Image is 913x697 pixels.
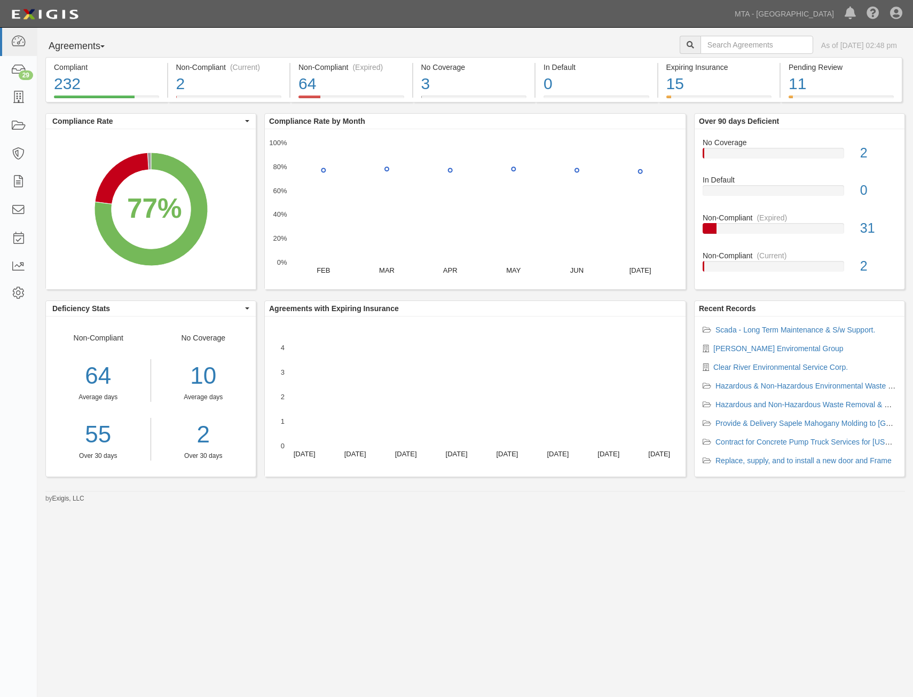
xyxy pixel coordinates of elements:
svg: A chart. [46,129,256,289]
div: Non-Compliant [46,332,151,461]
a: Non-Compliant(Expired)64 [290,96,412,104]
div: 31 [852,219,904,238]
div: (Current) [757,250,786,261]
div: (Expired) [352,62,383,73]
div: As of [DATE] 02:48 pm [821,40,897,51]
button: Compliance Rate [46,114,256,129]
div: Over 30 days [46,452,151,461]
a: Compliant232 [45,96,167,104]
div: 2 [176,73,282,96]
text: 0% [277,258,287,266]
a: No Coverage3 [413,96,535,104]
b: Agreements with Expiring Insurance [269,304,399,313]
text: JUN [570,266,584,274]
a: Scada - Long Term Maintenance & S/w Support. [715,326,875,334]
text: [DATE] [496,450,518,458]
input: Search Agreements [701,36,813,54]
div: Over 30 days [159,452,248,461]
text: MAY [506,266,521,274]
b: Over 90 days Deficient [699,117,779,125]
div: 64 [298,73,404,96]
text: [DATE] [395,450,417,458]
a: [PERSON_NAME] Enviromental Group [713,344,844,353]
svg: A chart. [265,316,686,477]
a: 55 [46,418,151,452]
div: 0 [852,181,904,200]
i: Help Center - Complianz [867,7,879,20]
div: (Current) [230,62,260,73]
a: Non-Compliant(Current)2 [703,250,896,280]
div: Pending Review [789,62,894,73]
div: Non-Compliant (Expired) [298,62,404,73]
button: Deficiency Stats [46,301,256,316]
text: MAR [379,266,395,274]
text: APR [443,266,458,274]
div: In Default [544,62,649,73]
div: (Expired) [757,212,787,223]
img: Logo [8,5,82,24]
div: 0 [544,73,649,96]
div: Non-Compliant [695,212,904,223]
div: 232 [54,73,159,96]
div: 29 [19,70,33,80]
div: 2 [852,257,904,276]
a: Non-Compliant(Expired)31 [703,212,896,250]
text: 100% [269,139,287,147]
div: Average days [46,393,151,402]
a: Exigis, LLC [52,495,84,502]
div: In Default [695,175,904,185]
div: No Coverage [421,62,527,73]
b: Compliance Rate by Month [269,117,365,125]
div: Expiring Insurance [666,62,772,73]
text: [DATE] [648,450,670,458]
text: [DATE] [597,450,619,458]
div: 64 [46,359,151,393]
text: [DATE] [629,266,651,274]
div: Non-Compliant (Current) [176,62,282,73]
div: Average days [159,393,248,402]
a: Pending Review11 [781,96,902,104]
text: 80% [273,163,287,171]
a: Clear River Environmental Service Corp. [713,363,848,371]
b: Recent Records [699,304,756,313]
text: 40% [273,210,287,218]
text: 2 [281,393,285,401]
a: Non-Compliant(Current)2 [168,96,290,104]
a: Replace, supply, and to install a new door and Frame [715,456,892,465]
div: 10 [159,359,248,393]
div: 11 [789,73,894,96]
div: 3 [421,73,527,96]
span: Compliance Rate [52,116,242,126]
a: No Coverage2 [703,137,896,175]
text: FEB [317,266,330,274]
a: 2 [159,418,248,452]
small: by [45,494,84,503]
div: 77% [127,189,182,228]
div: No Coverage [695,137,904,148]
a: In Default0 [703,175,896,212]
text: 3 [281,368,285,376]
text: 20% [273,234,287,242]
text: [DATE] [547,450,569,458]
div: Non-Compliant [695,250,904,261]
svg: A chart. [265,129,686,289]
text: [DATE] [446,450,468,458]
text: [DATE] [344,450,366,458]
text: 60% [273,186,287,194]
button: Agreements [45,36,125,57]
text: 0 [281,442,285,450]
text: 1 [281,417,285,425]
div: No Coverage [151,332,256,461]
text: [DATE] [294,450,316,458]
a: MTA - [GEOGRAPHIC_DATA] [729,3,839,25]
text: 4 [281,344,285,352]
a: In Default0 [536,96,657,104]
a: Expiring Insurance15 [658,96,780,104]
div: 15 [666,73,772,96]
div: 2 [852,144,904,163]
span: Deficiency Stats [52,303,242,314]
